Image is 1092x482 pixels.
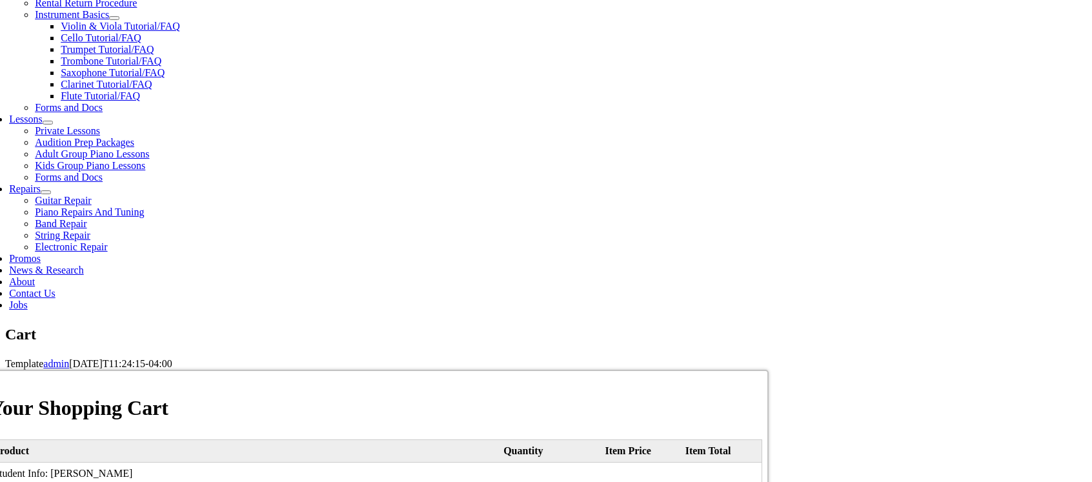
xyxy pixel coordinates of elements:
button: Open submenu of Instrument Basics [109,16,119,20]
button: Open submenu of Lessons [43,121,53,125]
button: Open submenu of Repairs [41,190,51,194]
a: Violin & Viola Tutorial/FAQ [61,21,180,32]
a: About [9,276,35,287]
th: Item Price [602,440,682,463]
a: Trumpet Tutorial/FAQ [61,44,154,55]
a: News & Research [9,265,84,276]
span: Template [5,358,43,369]
a: Piano Repairs And Tuning [35,206,144,217]
th: Quantity [500,440,602,463]
a: Saxophone Tutorial/FAQ [61,67,165,78]
a: Lessons [9,114,43,125]
a: Instrument Basics [35,9,109,20]
th: Item Total [682,440,762,463]
a: Adult Group Piano Lessons [35,148,149,159]
a: Contact Us [9,288,56,299]
a: Trombone Tutorial/FAQ [61,55,161,66]
a: Promos [9,253,41,264]
a: Repairs [9,183,41,194]
a: Electronic Repair [35,241,107,252]
a: Audition Prep Packages [35,137,134,148]
a: Guitar Repair [35,195,92,206]
a: Kids Group Piano Lessons [35,160,145,171]
a: Forms and Docs [35,102,103,113]
a: String Repair [35,230,90,241]
a: admin [43,358,69,369]
a: Cello Tutorial/FAQ [61,32,141,43]
a: Band Repair [35,218,86,229]
a: Forms and Docs [35,172,103,183]
span: [DATE]T11:24:15-04:00 [69,358,172,369]
a: Flute Tutorial/FAQ [61,90,140,101]
a: Private Lessons [35,125,100,136]
a: Jobs [9,299,27,310]
a: Clarinet Tutorial/FAQ [61,79,152,90]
